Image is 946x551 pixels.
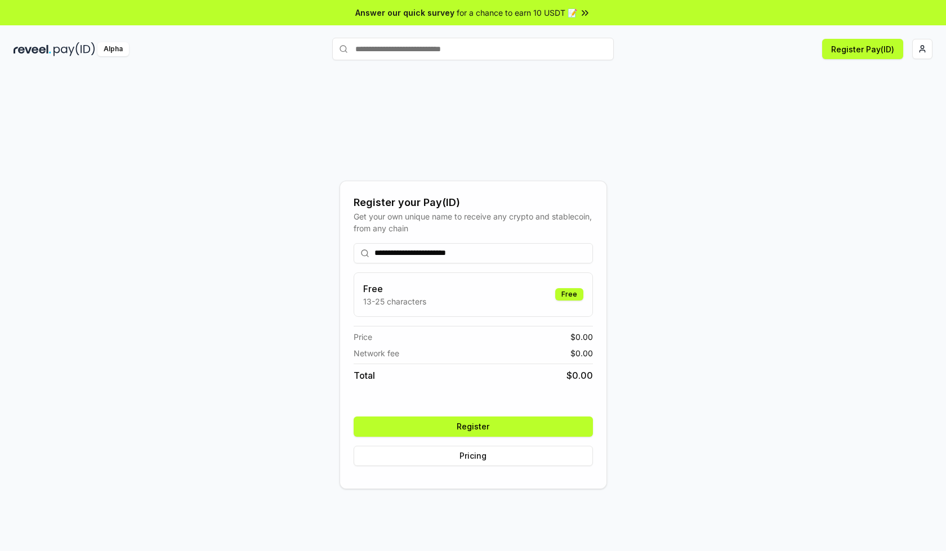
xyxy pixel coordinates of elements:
span: for a chance to earn 10 USDT 📝 [457,7,577,19]
div: Alpha [97,42,129,56]
span: $ 0.00 [566,369,593,382]
span: Network fee [354,347,399,359]
img: reveel_dark [14,42,51,56]
button: Register Pay(ID) [822,39,903,59]
span: Price [354,331,372,343]
h3: Free [363,282,426,295]
span: $ 0.00 [570,331,593,343]
img: pay_id [53,42,95,56]
p: 13-25 characters [363,295,426,307]
div: Register your Pay(ID) [354,195,593,210]
span: Total [354,369,375,382]
div: Free [555,288,583,301]
span: Answer our quick survey [355,7,454,19]
button: Register [354,416,593,437]
button: Pricing [354,446,593,466]
span: $ 0.00 [570,347,593,359]
div: Get your own unique name to receive any crypto and stablecoin, from any chain [354,210,593,234]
